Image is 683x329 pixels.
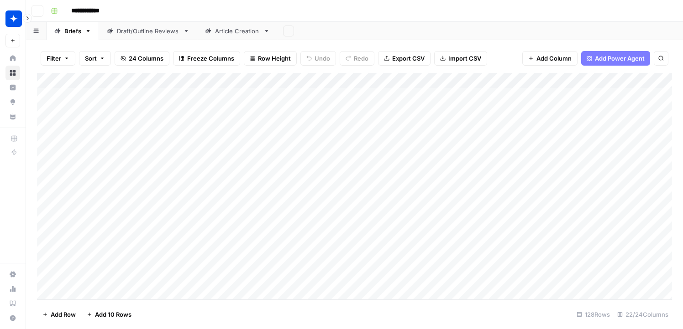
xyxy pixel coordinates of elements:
[41,51,75,66] button: Filter
[258,54,291,63] span: Row Height
[5,95,20,109] a: Opportunities
[5,282,20,296] a: Usage
[187,54,234,63] span: Freeze Columns
[378,51,431,66] button: Export CSV
[5,10,22,27] img: Wiz Logo
[5,7,20,30] button: Workspace: Wiz
[5,80,20,95] a: Insights
[81,307,137,322] button: Add 10 Rows
[300,51,336,66] button: Undo
[64,26,81,36] div: Briefs
[573,307,614,322] div: 128 Rows
[5,51,20,66] a: Home
[5,267,20,282] a: Settings
[95,310,131,319] span: Add 10 Rows
[448,54,481,63] span: Import CSV
[51,310,76,319] span: Add Row
[47,22,99,40] a: Briefs
[215,26,260,36] div: Article Creation
[522,51,578,66] button: Add Column
[5,109,20,124] a: Your Data
[614,307,672,322] div: 22/24 Columns
[536,54,572,63] span: Add Column
[392,54,425,63] span: Export CSV
[595,54,645,63] span: Add Power Agent
[197,22,278,40] a: Article Creation
[354,54,368,63] span: Redo
[315,54,330,63] span: Undo
[581,51,650,66] button: Add Power Agent
[244,51,297,66] button: Row Height
[340,51,374,66] button: Redo
[5,66,20,80] a: Browse
[117,26,179,36] div: Draft/Outline Reviews
[85,54,97,63] span: Sort
[5,296,20,311] a: Learning Hub
[434,51,487,66] button: Import CSV
[173,51,240,66] button: Freeze Columns
[79,51,111,66] button: Sort
[99,22,197,40] a: Draft/Outline Reviews
[37,307,81,322] button: Add Row
[115,51,169,66] button: 24 Columns
[47,54,61,63] span: Filter
[129,54,163,63] span: 24 Columns
[5,311,20,325] button: Help + Support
